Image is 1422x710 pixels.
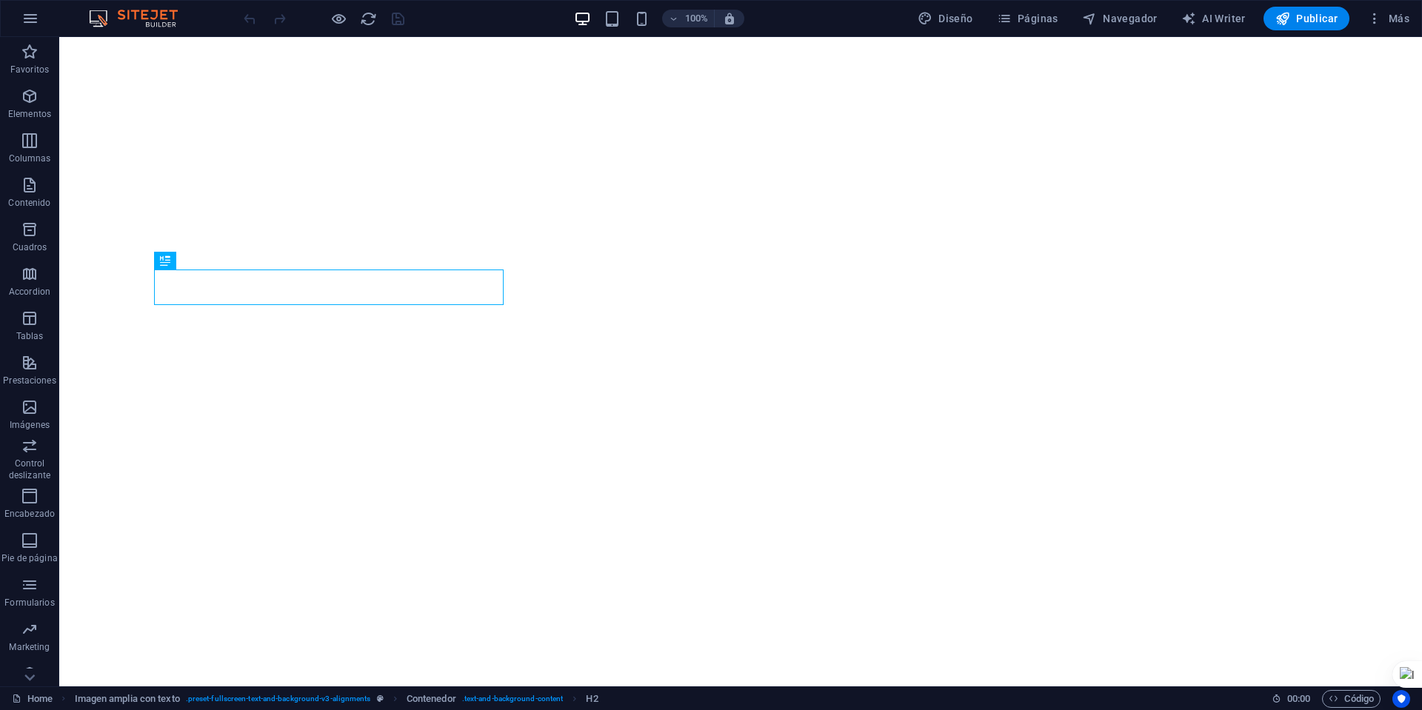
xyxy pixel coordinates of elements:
[8,197,50,209] p: Contenido
[4,508,55,520] p: Encabezado
[684,10,708,27] h6: 100%
[462,690,564,708] span: . text-and-background-content
[85,10,196,27] img: Editor Logo
[662,10,715,27] button: 100%
[186,690,371,708] span: . preset-fullscreen-text-and-background-v3-alignments
[3,375,56,386] p: Prestaciones
[1322,690,1381,708] button: Código
[1392,690,1410,708] button: Usercentrics
[1,552,57,564] p: Pie de página
[997,11,1058,26] span: Páginas
[991,7,1064,30] button: Páginas
[75,690,598,708] nav: breadcrumb
[330,10,347,27] button: Haz clic para salir del modo de previsualización y seguir editando
[1329,690,1374,708] span: Código
[586,690,598,708] span: Haz clic para seleccionar y doble clic para editar
[8,108,51,120] p: Elementos
[912,7,979,30] div: Diseño (Ctrl+Alt+Y)
[10,419,50,431] p: Imágenes
[1175,7,1252,30] button: AI Writer
[1298,693,1300,704] span: :
[1076,7,1164,30] button: Navegador
[918,11,973,26] span: Diseño
[9,153,51,164] p: Columnas
[9,286,50,298] p: Accordion
[16,330,44,342] p: Tablas
[13,241,47,253] p: Cuadros
[1082,11,1158,26] span: Navegador
[1272,690,1311,708] h6: Tiempo de la sesión
[407,690,456,708] span: Haz clic para seleccionar y doble clic para editar
[359,10,377,27] button: reload
[1367,11,1409,26] span: Más
[4,597,54,609] p: Formularios
[1264,7,1350,30] button: Publicar
[377,694,384,703] i: Este elemento es un preajuste personalizable
[75,690,180,708] span: Haz clic para seleccionar y doble clic para editar
[1287,690,1310,708] span: 00 00
[360,10,377,27] i: Volver a cargar página
[723,12,736,25] i: Al redimensionar, ajustar el nivel de zoom automáticamente para ajustarse al dispositivo elegido.
[1361,7,1415,30] button: Más
[12,690,53,708] a: Haz clic para cancelar la selección y doble clic para abrir páginas
[1181,11,1246,26] span: AI Writer
[912,7,979,30] button: Diseño
[9,641,50,653] p: Marketing
[1275,11,1338,26] span: Publicar
[10,64,49,76] p: Favoritos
